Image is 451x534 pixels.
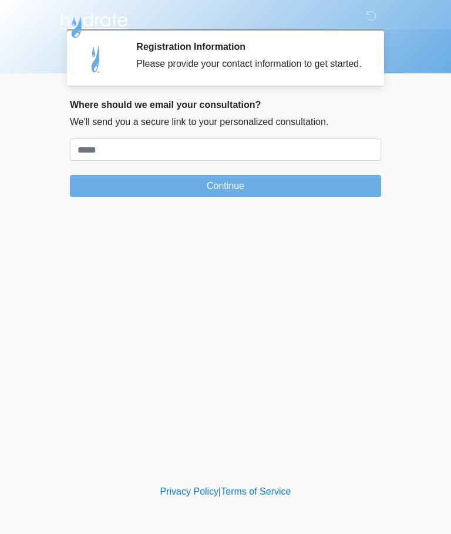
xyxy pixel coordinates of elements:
[160,486,219,496] a: Privacy Policy
[70,175,381,197] button: Continue
[58,9,130,39] img: Hydrate IV Bar - Arcadia Logo
[70,115,381,129] p: We'll send you a secure link to your personalized consultation.
[218,486,221,496] a: |
[221,486,291,496] a: Terms of Service
[70,99,381,110] h2: Where should we email your consultation?
[79,41,114,76] img: Agent Avatar
[136,57,364,71] div: Please provide your contact information to get started.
